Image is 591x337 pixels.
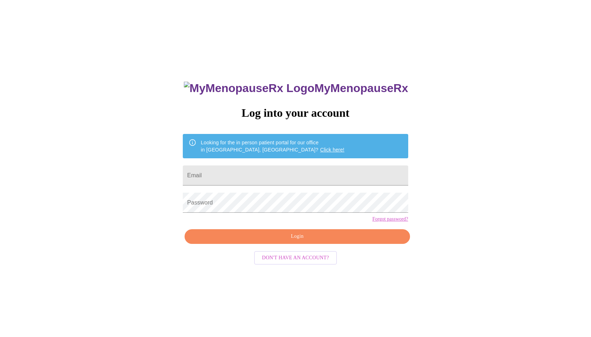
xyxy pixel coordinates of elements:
button: Login [185,229,410,244]
a: Click here! [320,147,344,153]
span: Don't have an account? [262,254,329,263]
button: Don't have an account? [254,251,337,265]
img: MyMenopauseRx Logo [184,82,314,95]
a: Forgot password? [372,216,408,222]
h3: MyMenopauseRx [184,82,408,95]
h3: Log into your account [183,106,408,120]
a: Don't have an account? [252,254,339,260]
span: Login [193,232,401,241]
div: Looking for the in person patient portal for our office in [GEOGRAPHIC_DATA], [GEOGRAPHIC_DATA]? [201,136,344,156]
